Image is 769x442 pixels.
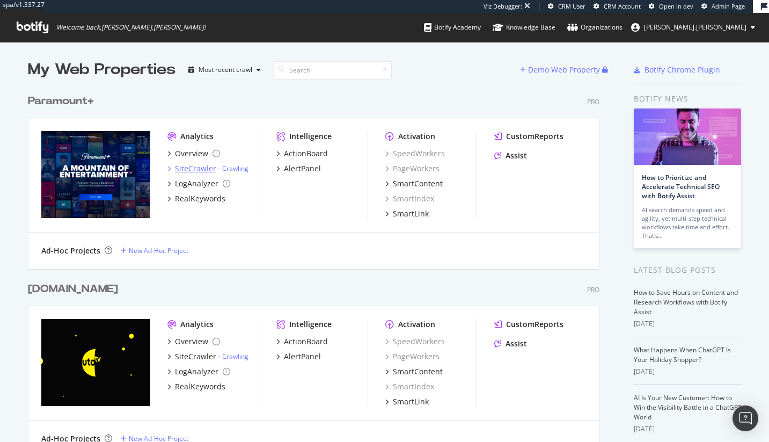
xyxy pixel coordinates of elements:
div: Assist [506,338,527,349]
div: RealKeywords [175,381,225,392]
div: My Web Properties [28,59,175,81]
a: Assist [494,150,527,161]
a: LogAnalyzer [167,178,230,189]
div: SmartLink [393,208,429,219]
a: SiteCrawler- Crawling [167,163,248,174]
a: SpeedWorkers [385,336,445,347]
span: CRM User [558,2,585,10]
input: Search [274,61,392,79]
a: RealKeywords [167,381,225,392]
div: SiteCrawler [175,351,216,362]
a: Organizations [567,13,622,42]
div: Analytics [180,131,214,142]
div: Ad-Hoc Projects [41,245,100,256]
button: Demo Web Property [520,61,602,78]
a: PageWorkers [385,163,440,174]
span: CRM Account [604,2,641,10]
div: Most recent crawl [199,67,252,73]
div: Botify Academy [424,22,481,33]
span: jessica.jordan [644,23,746,32]
a: CRM Account [594,2,641,11]
div: [DATE] [634,424,742,434]
div: RealKeywords [175,193,225,204]
a: How to Save Hours on Content and Research Workflows with Botify Assist [634,288,738,316]
div: Organizations [567,22,622,33]
div: Paramount+ [28,93,94,109]
div: [DATE] [634,367,742,376]
div: Analytics [180,319,214,330]
div: - [218,352,248,361]
a: SpeedWorkers [385,148,445,159]
a: Demo Web Property [520,65,602,74]
div: Assist [506,150,527,161]
div: LogAnalyzer [175,366,218,377]
div: Overview [175,336,208,347]
a: What Happens When ChatGPT Is Your Holiday Shopper? [634,345,731,364]
div: Botify Chrome Plugin [645,64,720,75]
span: Welcome back, [PERSON_NAME].[PERSON_NAME] ! [56,23,206,32]
a: Crawling [222,352,248,361]
div: Botify news [634,93,742,105]
div: Demo Web Property [528,64,600,75]
a: Open in dev [649,2,693,11]
div: LogAnalyzer [175,178,218,189]
a: SiteCrawler- Crawling [167,351,248,362]
a: CustomReports [494,131,563,142]
a: CustomReports [494,319,563,330]
div: ActionBoard [284,148,328,159]
a: [DOMAIN_NAME] [28,281,122,297]
a: Knowledge Base [493,13,555,42]
div: CustomReports [506,131,563,142]
div: Open Intercom Messenger [733,405,758,431]
div: Pro [587,97,599,106]
a: Assist [494,338,527,349]
div: Latest Blog Posts [634,264,742,276]
div: Viz Debugger: [484,2,522,11]
a: SmartLink [385,208,429,219]
div: SmartContent [393,178,443,189]
div: New Ad-Hoc Project [129,246,188,255]
div: Intelligence [289,131,332,142]
a: ActionBoard [276,148,328,159]
div: [DOMAIN_NAME] [28,281,118,297]
a: Admin Page [701,2,745,11]
a: How to Prioritize and Accelerate Technical SEO with Botify Assist [642,173,720,200]
div: Activation [398,319,435,330]
a: Crawling [222,164,248,173]
a: New Ad-Hoc Project [121,246,188,255]
a: ActionBoard [276,336,328,347]
div: PageWorkers [385,351,440,362]
a: SmartIndex [385,381,434,392]
div: AI search demands speed and agility, yet multi-step technical workflows take time and effort. Tha... [642,206,733,240]
a: LogAnalyzer [167,366,230,377]
a: SmartContent [385,366,443,377]
div: Activation [398,131,435,142]
div: CustomReports [506,319,563,330]
div: SmartLink [393,396,429,407]
div: SmartContent [393,366,443,377]
span: Open in dev [659,2,693,10]
a: SmartIndex [385,193,434,204]
div: ActionBoard [284,336,328,347]
a: CRM User [548,2,585,11]
a: Paramount+ [28,93,98,109]
div: Intelligence [289,319,332,330]
div: - [218,164,248,173]
img: pluto.tv [41,319,150,406]
a: SmartContent [385,178,443,189]
span: Admin Page [712,2,745,10]
div: [DATE] [634,319,742,329]
div: Knowledge Base [493,22,555,33]
a: SmartLink [385,396,429,407]
div: Overview [175,148,208,159]
button: [PERSON_NAME].[PERSON_NAME] [622,19,764,36]
div: AlertPanel [284,351,321,362]
img: How to Prioritize and Accelerate Technical SEO with Botify Assist [634,108,741,165]
div: Pro [587,285,599,294]
div: SiteCrawler [175,163,216,174]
